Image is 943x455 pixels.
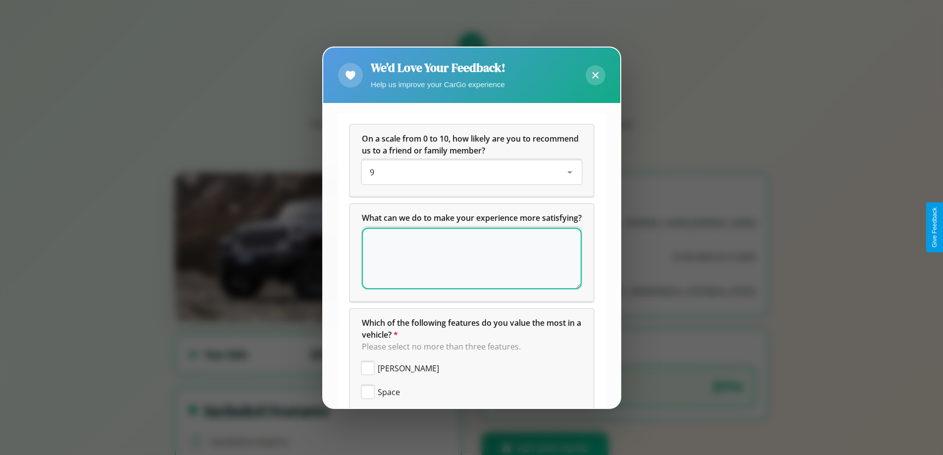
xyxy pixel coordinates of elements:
[370,167,374,178] span: 9
[931,207,938,248] div: Give Feedback
[362,212,582,223] span: What can we do to make your experience more satisfying?
[371,59,505,76] h2: We'd Love Your Feedback!
[362,133,582,156] h5: On a scale from 0 to 10, how likely are you to recommend us to a friend or family member?
[378,362,439,374] span: [PERSON_NAME]
[362,341,521,352] span: Please select no more than three features.
[362,133,581,156] span: On a scale from 0 to 10, how likely are you to recommend us to a friend or family member?
[362,160,582,184] div: On a scale from 0 to 10, how likely are you to recommend us to a friend or family member?
[350,125,594,196] div: On a scale from 0 to 10, how likely are you to recommend us to a friend or family member?
[378,386,400,398] span: Space
[362,317,583,340] span: Which of the following features do you value the most in a vehicle?
[371,78,505,91] p: Help us improve your CarGo experience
